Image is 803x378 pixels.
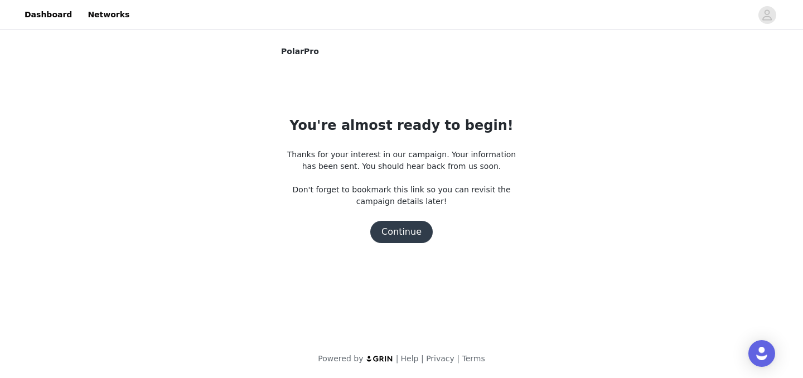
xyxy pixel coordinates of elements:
[462,354,485,363] a: Terms
[318,354,363,363] span: Powered by
[281,149,522,207] p: Thanks for your interest in our campaign. Your information has been sent. You should hear back fr...
[18,2,79,27] a: Dashboard
[762,6,772,24] div: avatar
[370,221,433,243] button: Continue
[366,355,394,362] img: logo
[281,46,319,57] span: PolarPro
[748,340,775,367] div: Open Intercom Messenger
[396,354,399,363] span: |
[426,354,454,363] a: Privacy
[81,2,136,27] a: Networks
[401,354,419,363] a: Help
[289,115,513,135] h1: You're almost ready to begin!
[421,354,424,363] span: |
[457,354,459,363] span: |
